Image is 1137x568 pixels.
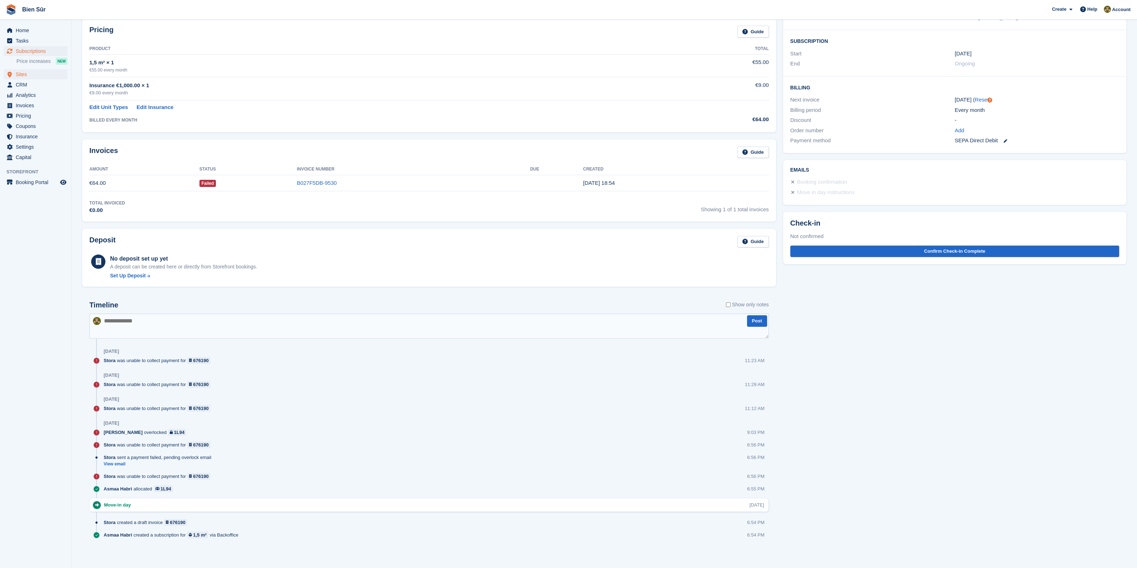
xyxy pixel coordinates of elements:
[6,4,16,15] img: stora-icon-8386f47178a22dfd0bd8f6a31ec36ba5ce8667c1dd55bd0f319d3a0aa187defe.svg
[187,405,211,412] a: 676190
[104,519,115,526] span: Stora
[583,180,615,186] time: 2025-08-04 16:54:18 UTC
[104,429,143,436] span: [PERSON_NAME]
[4,90,68,100] a: menu
[4,36,68,46] a: menu
[745,357,765,364] div: 11:23 AM
[790,167,1119,173] h2: Emails
[104,357,115,364] span: Stora
[170,519,185,526] div: 676190
[658,77,769,100] td: €9.00
[747,519,764,526] div: 6:54 PM
[797,188,855,197] div: Move in day instructions
[747,485,764,492] div: 6:55 PM
[747,532,764,538] div: 6:54 PM
[104,357,214,364] div: was unable to collect payment for
[89,200,125,206] div: Total Invoiced
[110,272,257,280] a: Set Up Deposit
[530,164,583,175] th: Due
[89,175,199,191] td: €64.00
[790,84,1119,91] h2: Billing
[1052,6,1066,13] span: Create
[658,115,769,124] div: €64.00
[187,381,211,388] a: 676190
[193,357,208,364] div: 676190
[4,132,68,142] a: menu
[16,111,59,121] span: Pricing
[297,180,337,186] a: B027F5DB-9530
[1087,6,1097,13] span: Help
[89,236,115,248] h2: Deposit
[16,46,59,56] span: Subscriptions
[89,82,658,90] div: Insurance €1,000.00 × 1
[104,405,115,412] span: Stora
[89,26,114,38] h2: Pricing
[790,246,1119,257] button: Confirm Check-in Complete
[16,69,59,79] span: Sites
[4,121,68,131] a: menu
[160,485,171,492] div: 1L94
[89,206,125,214] div: €0.00
[790,127,955,135] div: Order number
[4,80,68,90] a: menu
[737,26,769,38] a: Guide
[726,301,769,308] label: Show only notes
[110,263,257,271] p: A deposit can be created here or directly from Storefront bookings.
[747,441,764,448] div: 6:56 PM
[1112,6,1131,13] span: Account
[16,57,68,65] a: Price increases NEW
[790,219,1119,227] h2: Check-in
[747,454,764,461] div: 6:56 PM
[137,103,173,112] a: Edit Insurance
[89,59,658,67] div: 1,5 m² × 1
[737,147,769,158] a: Guide
[168,429,186,436] a: 1L94
[16,80,59,90] span: CRM
[745,381,765,388] div: 11:29 AM
[110,272,146,280] div: Set Up Deposit
[104,381,115,388] span: Stora
[187,532,208,538] a: 1,5 m²
[790,60,955,68] div: End
[658,43,769,55] th: Total
[297,164,530,175] th: Invoice Number
[955,106,1119,114] div: Every month
[193,473,208,480] div: 676190
[104,485,177,492] div: allocated
[104,485,132,492] span: Asmaa Habri
[59,178,68,187] a: Preview store
[750,502,764,508] div: [DATE]
[104,519,191,526] div: created a draft invoice
[16,142,59,152] span: Settings
[89,301,118,309] h2: Timeline
[4,46,68,56] a: menu
[89,164,199,175] th: Amount
[187,357,211,364] a: 676190
[797,178,847,187] div: Booking confirmation
[790,106,955,114] div: Billing period
[955,50,972,58] time: 2025-08-03 22:00:00 UTC
[747,429,764,436] div: 9:03 PM
[16,121,59,131] span: Coupons
[955,116,1119,124] div: -
[737,236,769,248] a: Guide
[701,200,769,214] span: Showing 1 of 1 total invoices
[89,103,128,112] a: Edit Unit Types
[726,301,731,308] input: Show only notes
[790,96,955,104] div: Next invoice
[193,441,208,448] div: 676190
[790,232,1119,241] div: Not confirmed
[104,473,115,480] span: Stora
[93,317,101,325] img: Matthieu Burnand
[745,405,765,412] div: 11:12 AM
[199,164,297,175] th: Status
[193,381,208,388] div: 676190
[16,36,59,46] span: Tasks
[975,97,989,103] a: Reset
[104,454,215,461] div: sent a payment failed, pending overlock email
[16,152,59,162] span: Capital
[104,502,134,508] div: Move-in day
[747,315,767,327] button: Post
[4,152,68,162] a: menu
[955,137,1119,145] div: SEPA Direct Debit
